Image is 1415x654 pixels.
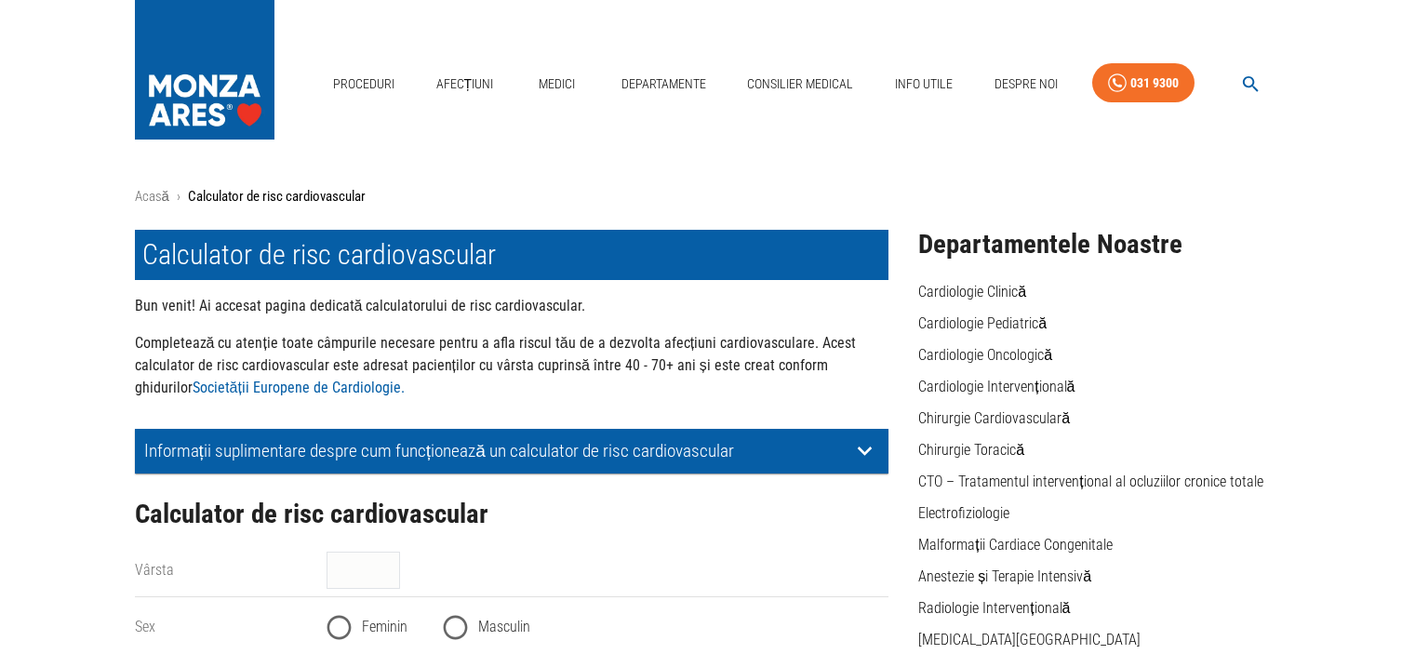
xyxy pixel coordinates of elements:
[918,567,1091,585] a: Anestezie și Terapie Intensivă
[918,283,1026,300] a: Cardiologie Clinică
[135,500,889,529] h2: Calculator de risc cardiovascular
[478,616,530,638] span: Masculin
[918,504,1009,522] a: Electrofiziologie
[135,230,889,280] h1: Calculator de risc cardiovascular
[135,188,169,205] a: Acasă
[135,186,1281,207] nav: breadcrumb
[987,65,1065,103] a: Despre Noi
[614,65,714,103] a: Departamente
[918,314,1047,332] a: Cardiologie Pediatrică
[918,378,1075,395] a: Cardiologie Intervențională
[326,65,402,103] a: Proceduri
[429,65,501,103] a: Afecțiuni
[740,65,861,103] a: Consilier Medical
[888,65,960,103] a: Info Utile
[177,186,180,207] li: ›
[135,618,155,635] label: Sex
[918,631,1141,648] a: [MEDICAL_DATA][GEOGRAPHIC_DATA]
[918,409,1070,427] a: Chirurgie Cardiovasculară
[135,429,889,474] div: Informații suplimentare despre cum funcționează un calculator de risc cardiovascular
[135,561,174,579] label: Vârsta
[918,346,1052,364] a: Cardiologie Oncologică
[327,605,888,650] div: gender
[135,297,586,314] strong: Bun venit! Ai accesat pagina dedicată calculatorului de risc cardiovascular.
[1092,63,1195,103] a: 031 9300
[188,186,366,207] p: Calculator de risc cardiovascular
[362,616,407,638] span: Feminin
[144,441,851,460] p: Informații suplimentare despre cum funcționează un calculator de risc cardiovascular
[918,441,1024,459] a: Chirurgie Toracică
[193,379,405,396] a: Societății Europene de Cardiologie.
[918,536,1112,554] a: Malformații Cardiace Congenitale
[918,230,1280,260] h2: Departamentele Noastre
[918,473,1262,490] a: CTO – Tratamentul intervențional al ocluziilor cronice totale
[527,65,587,103] a: Medici
[135,334,857,396] strong: Completează cu atenție toate câmpurile necesare pentru a afla riscul tău de a dezvolta afecțiuni ...
[1130,72,1179,95] div: 031 9300
[918,599,1070,617] a: Radiologie Intervențională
